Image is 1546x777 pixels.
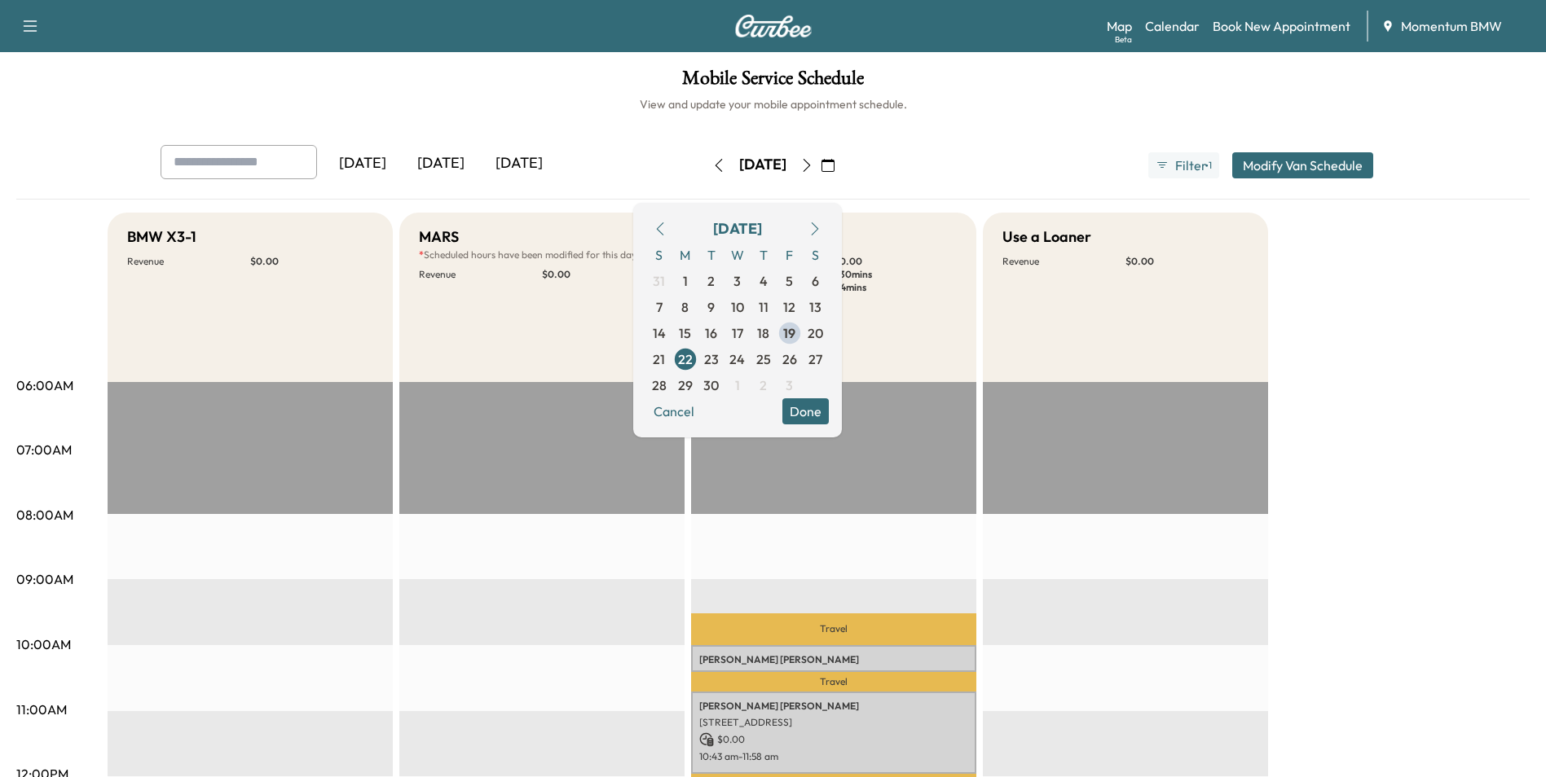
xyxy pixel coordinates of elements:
button: Cancel [646,398,702,424]
span: 9 [707,297,715,317]
p: 08:00AM [16,505,73,525]
span: M [672,242,698,268]
span: 28 [652,375,667,395]
span: ● [1205,161,1208,169]
h5: Use a Loaner [1002,226,1091,248]
p: $ 0.00 [542,268,665,281]
p: [PERSON_NAME] [PERSON_NAME] [699,653,968,666]
span: 14 [653,323,666,343]
span: 3 [786,375,793,395]
p: 06:00AM [16,375,73,395]
span: 13 [809,297,821,317]
span: Filter [1175,156,1205,175]
h5: BMW X3-1 [127,226,196,248]
p: Travel [691,613,976,645]
span: 16 [705,323,717,343]
span: 5 [786,271,793,291]
div: [DATE] [739,155,786,175]
p: $ 0.00 [1125,255,1249,268]
span: 18 [757,323,769,343]
button: Done [782,398,829,424]
span: 3 [733,271,741,291]
div: [DATE] [713,217,762,240]
span: 20 [808,323,823,343]
button: Modify Van Schedule [1232,152,1373,178]
div: [DATE] [480,145,558,182]
span: 6 [812,271,819,291]
span: 21 [653,349,665,369]
p: $ 0.00 [250,255,373,268]
p: Revenue [419,268,542,281]
p: Revenue [1002,255,1125,268]
p: Revenue [127,255,250,268]
p: [STREET_ADDRESS] [699,716,968,729]
span: T [698,242,725,268]
span: W [725,242,751,268]
h5: MARS [419,226,459,248]
span: 19 [783,323,795,343]
span: T [751,242,777,268]
div: [DATE] [402,145,480,182]
h6: View and update your mobile appointment schedule. [16,96,1530,112]
button: Filter●1 [1148,152,1218,178]
span: 22 [678,349,693,369]
p: [PERSON_NAME] [PERSON_NAME] [699,700,968,713]
p: $ 0.00 [834,255,957,268]
div: [DATE] [324,145,402,182]
span: 29 [678,375,693,395]
p: Travel [691,672,976,691]
span: 7 [656,297,663,317]
p: Scheduled hours have been modified for this day [419,248,665,261]
span: 1 [683,271,688,291]
span: 1 [735,375,740,395]
span: Momentum BMW [1401,16,1502,36]
p: 11:00AM [16,700,67,719]
img: Curbee Logo [734,15,813,37]
p: 10:00AM [16,634,71,654]
span: 12 [783,297,795,317]
span: 2 [760,375,767,395]
p: 10:43 am - 11:58 am [699,750,968,763]
p: 230 mins [834,268,957,281]
span: 25 [756,349,771,369]
span: 10 [731,297,744,317]
span: 4 [760,271,768,291]
h1: Mobile Service Schedule [16,68,1530,96]
span: S [646,242,672,268]
span: 24 [729,349,745,369]
span: 30 [703,375,719,395]
span: F [777,242,803,268]
span: 31 [653,271,665,291]
span: 2 [707,271,715,291]
span: 1 [1209,159,1212,172]
p: 09:00AM [16,569,73,589]
a: Calendar [1145,16,1200,36]
span: 8 [681,297,689,317]
span: S [803,242,829,268]
span: 15 [679,323,691,343]
span: 17 [732,323,743,343]
a: MapBeta [1107,16,1132,36]
span: 23 [704,349,719,369]
p: [STREET_ADDRESS][US_STATE] [699,669,968,683]
p: $ 0.00 [699,732,968,747]
div: Beta [1115,33,1132,46]
a: Book New Appointment [1213,16,1350,36]
p: 07:00AM [16,440,72,459]
span: 27 [808,349,822,369]
span: 11 [759,297,769,317]
span: 26 [782,349,797,369]
p: 114 mins [834,281,957,294]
